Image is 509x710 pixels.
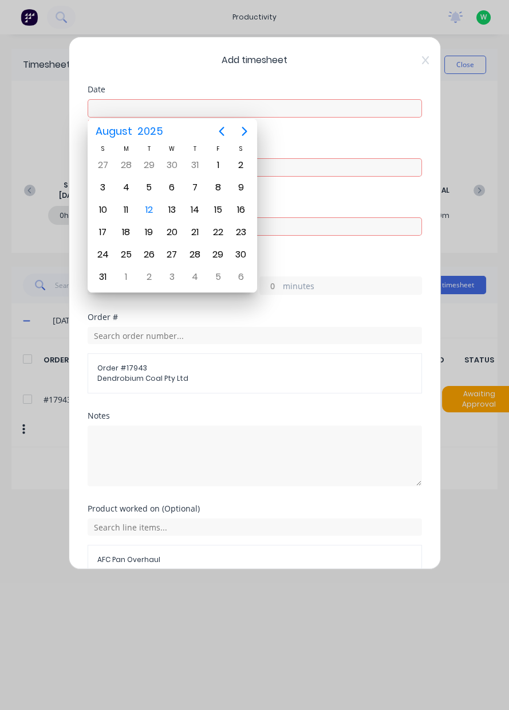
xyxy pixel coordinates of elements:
div: Monday, July 28, 2025 [117,157,135,174]
div: Friday, August 1, 2025 [210,157,227,174]
button: Previous page [210,120,233,143]
div: Sunday, August 31, 2025 [94,268,112,286]
span: August [93,121,135,142]
div: Friday, September 5, 2025 [210,268,227,286]
div: Product worked on (Optional) [88,505,422,513]
div: S [230,144,252,154]
div: Tuesday, August 26, 2025 [140,246,157,263]
div: Sunday, August 3, 2025 [94,179,112,196]
div: Monday, August 11, 2025 [117,201,135,219]
div: Saturday, August 16, 2025 [232,201,250,219]
span: Add timesheet [88,53,422,67]
button: August2025 [89,121,171,142]
div: Sunday, August 10, 2025 [94,201,112,219]
div: Friday, August 29, 2025 [210,246,227,263]
div: Saturday, September 6, 2025 [232,268,250,286]
div: Friday, August 22, 2025 [210,224,227,241]
div: F [207,144,230,154]
span: 2025 [135,121,166,142]
div: Wednesday, August 6, 2025 [163,179,180,196]
div: Date [88,85,422,93]
input: Search order number... [88,327,422,344]
div: Monday, August 18, 2025 [117,224,135,241]
span: Dendrobium Coal Pty Ltd [97,373,412,384]
div: Required. [88,118,422,126]
div: Tuesday, August 19, 2025 [140,224,157,241]
div: M [115,144,137,154]
div: Thursday, August 21, 2025 [187,224,204,241]
div: Wednesday, August 13, 2025 [163,201,180,219]
div: Order # [88,313,422,321]
div: Tuesday, July 29, 2025 [140,157,157,174]
div: Saturday, August 2, 2025 [232,157,250,174]
div: W [160,144,183,154]
div: Sunday, July 27, 2025 [94,157,112,174]
div: T [137,144,160,154]
input: 0 [260,277,280,294]
div: Saturday, August 30, 2025 [232,246,250,263]
div: Wednesday, August 27, 2025 [163,246,180,263]
div: Thursday, August 14, 2025 [187,201,204,219]
div: S [92,144,115,154]
input: Search line items... [88,518,422,536]
div: Thursday, July 31, 2025 [187,157,204,174]
div: Thursday, August 7, 2025 [187,179,204,196]
div: Today, Tuesday, August 12, 2025 [140,201,157,219]
label: minutes [283,280,421,294]
div: Wednesday, August 20, 2025 [163,224,180,241]
div: Wednesday, September 3, 2025 [163,268,180,286]
div: Tuesday, September 2, 2025 [140,268,157,286]
div: Friday, August 15, 2025 [210,201,227,219]
span: AFC Pan Overhaul [97,555,412,565]
div: Monday, August 25, 2025 [117,246,135,263]
div: Saturday, August 9, 2025 [232,179,250,196]
span: Order # 17943 [97,363,412,373]
div: Saturday, August 23, 2025 [232,224,250,241]
div: Monday, September 1, 2025 [117,268,135,286]
div: Friday, August 8, 2025 [210,179,227,196]
div: Notes [88,412,422,420]
div: Thursday, August 28, 2025 [187,246,204,263]
button: Next page [233,120,256,143]
div: Sunday, August 24, 2025 [94,246,112,263]
div: Tuesday, August 5, 2025 [140,179,157,196]
div: Wednesday, July 30, 2025 [163,157,180,174]
div: Sunday, August 17, 2025 [94,224,112,241]
div: Thursday, September 4, 2025 [187,268,204,286]
div: T [183,144,206,154]
div: Monday, August 4, 2025 [117,179,135,196]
